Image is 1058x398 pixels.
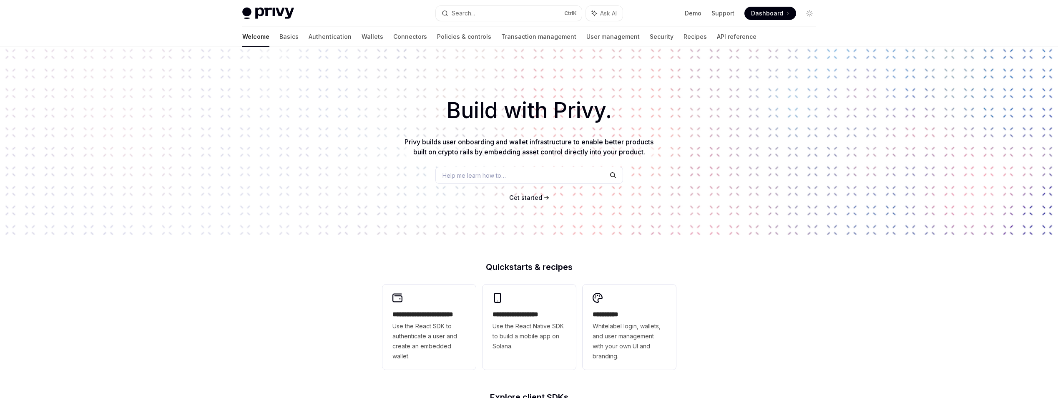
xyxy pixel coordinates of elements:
[509,194,542,201] span: Get started
[600,9,617,18] span: Ask AI
[751,9,783,18] span: Dashboard
[803,7,816,20] button: Toggle dark mode
[437,27,491,47] a: Policies & controls
[586,6,623,21] button: Ask AI
[309,27,352,47] a: Authentication
[393,27,427,47] a: Connectors
[684,27,707,47] a: Recipes
[583,285,676,370] a: **** *****Whitelabel login, wallets, and user management with your own UI and branding.
[483,285,576,370] a: **** **** **** ***Use the React Native SDK to build a mobile app on Solana.
[744,7,796,20] a: Dashboard
[586,27,640,47] a: User management
[242,8,294,19] img: light logo
[436,6,582,21] button: Search...CtrlK
[452,8,475,18] div: Search...
[442,171,506,180] span: Help me learn how to…
[711,9,734,18] a: Support
[717,27,756,47] a: API reference
[279,27,299,47] a: Basics
[493,321,566,351] span: Use the React Native SDK to build a mobile app on Solana.
[405,138,653,156] span: Privy builds user onboarding and wallet infrastructure to enable better products built on crypto ...
[593,321,666,361] span: Whitelabel login, wallets, and user management with your own UI and branding.
[13,94,1045,127] h1: Build with Privy.
[382,263,676,271] h2: Quickstarts & recipes
[362,27,383,47] a: Wallets
[685,9,701,18] a: Demo
[501,27,576,47] a: Transaction management
[392,321,466,361] span: Use the React SDK to authenticate a user and create an embedded wallet.
[650,27,674,47] a: Security
[564,10,577,17] span: Ctrl K
[242,27,269,47] a: Welcome
[509,194,542,202] a: Get started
